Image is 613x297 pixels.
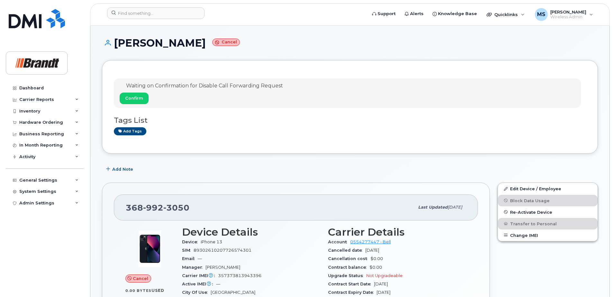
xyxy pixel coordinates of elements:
span: Upgrade Status [328,273,366,278]
span: — [216,282,220,286]
span: — [198,256,202,261]
h3: Tags List [114,116,586,124]
span: [DATE] [365,248,379,253]
span: Carrier IMEI [182,273,218,278]
span: [GEOGRAPHIC_DATA] [211,290,255,295]
small: Cancel [212,39,240,46]
span: Re-Activate Device [510,210,552,214]
span: $0.00 [371,256,383,261]
button: Add Note [102,163,139,175]
h3: Carrier Details [328,226,466,238]
button: Re-Activate Device [498,206,598,218]
span: Cancel [133,275,148,282]
a: 0554277447 - Bell [350,239,391,244]
span: Not Upgradeable [366,273,403,278]
span: 357373813943396 [218,273,261,278]
span: Waiting on Confirmation for Disable Call Forwarding Request [126,83,283,89]
button: Confirm [120,93,149,104]
span: 992 [143,203,163,212]
img: image20231002-3703462-1ig824h.jpeg [131,230,169,268]
span: 0.00 Bytes [125,288,151,293]
span: Account [328,239,350,244]
a: Edit Device / Employee [498,183,598,194]
span: used [151,288,164,293]
span: Confirm [125,95,143,101]
span: iPhone 13 [201,239,222,244]
span: Contract Expiry Date [328,290,377,295]
span: Last updated [418,205,448,210]
span: 89302610207726574301 [194,248,252,253]
span: Manager [182,265,206,270]
span: $0.00 [370,265,382,270]
span: Cancellation cost [328,256,371,261]
span: Active IMEI [182,282,216,286]
span: Contract balance [328,265,370,270]
span: [DATE] [448,205,462,210]
span: Email [182,256,198,261]
span: [DATE] [377,290,390,295]
button: Change IMEI [498,230,598,241]
button: Block Data Usage [498,195,598,206]
span: 368 [126,203,189,212]
span: Cancelled date [328,248,365,253]
a: Add tags [114,127,146,135]
span: Device [182,239,201,244]
span: Contract Start Date [328,282,374,286]
span: [PERSON_NAME] [206,265,240,270]
span: [DATE] [374,282,388,286]
h1: [PERSON_NAME] [102,37,598,49]
button: Transfer to Personal [498,218,598,230]
span: SIM [182,248,194,253]
span: City Of Use [182,290,211,295]
h3: Device Details [182,226,320,238]
span: 3050 [163,203,189,212]
span: Add Note [112,166,133,172]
